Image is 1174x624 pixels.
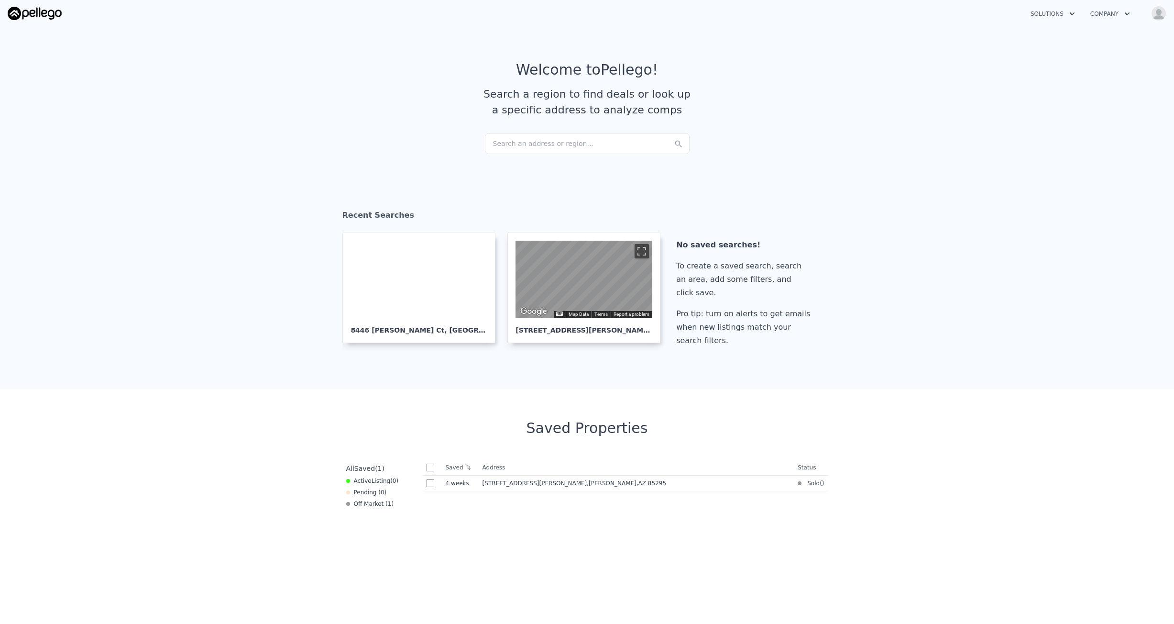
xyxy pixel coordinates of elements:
[480,86,694,118] div: Search a region to find deals or look up a specific address to analyze comps
[516,241,652,318] div: Street View
[372,478,391,484] span: Listing
[1023,5,1083,22] button: Solutions
[346,464,384,473] div: All ( 1 )
[342,420,832,437] div: Saved Properties
[518,305,549,318] img: Google
[342,233,503,343] a: 8446 [PERSON_NAME] Ct, [GEOGRAPHIC_DATA]
[483,480,587,487] span: [STREET_ADDRESS][PERSON_NAME]
[794,460,828,476] th: Status
[587,480,670,487] span: , [PERSON_NAME]
[516,318,652,335] div: [STREET_ADDRESS][PERSON_NAME] , Bartow
[635,244,649,258] button: Toggle fullscreen view
[636,480,666,487] span: , AZ 85295
[354,477,399,485] span: Active ( 0 )
[8,7,62,20] img: Pellego
[507,233,668,343] a: Map [STREET_ADDRESS][PERSON_NAME], Bartow
[801,479,822,487] span: Sold (
[516,61,658,78] div: Welcome to Pellego !
[446,479,475,487] time: 2025-09-02 19:29
[442,460,479,475] th: Saved
[346,489,387,496] div: Pending ( 0 )
[518,305,549,318] a: Open this area in Google Maps (opens a new window)
[676,307,814,347] div: Pro tip: turn on alerts to get emails when new listings match your search filters.
[354,465,375,472] span: Saved
[594,312,608,317] a: Terms (opens in new tab)
[351,318,487,335] div: 8446 [PERSON_NAME] Ct , [GEOGRAPHIC_DATA]
[516,241,652,318] div: Map
[822,479,824,487] span: )
[346,500,394,508] div: Off Market ( 1 )
[1083,5,1138,22] button: Company
[676,259,814,300] div: To create a saved search, search an area, add some filters, and click save.
[614,312,649,317] a: Report a problem
[485,133,690,154] div: Search an address or region...
[1151,6,1166,21] img: avatar
[569,311,589,318] button: Map Data
[342,202,832,233] div: Recent Searches
[676,238,814,252] div: No saved searches!
[479,460,794,476] th: Address
[556,312,563,316] button: Keyboard shortcuts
